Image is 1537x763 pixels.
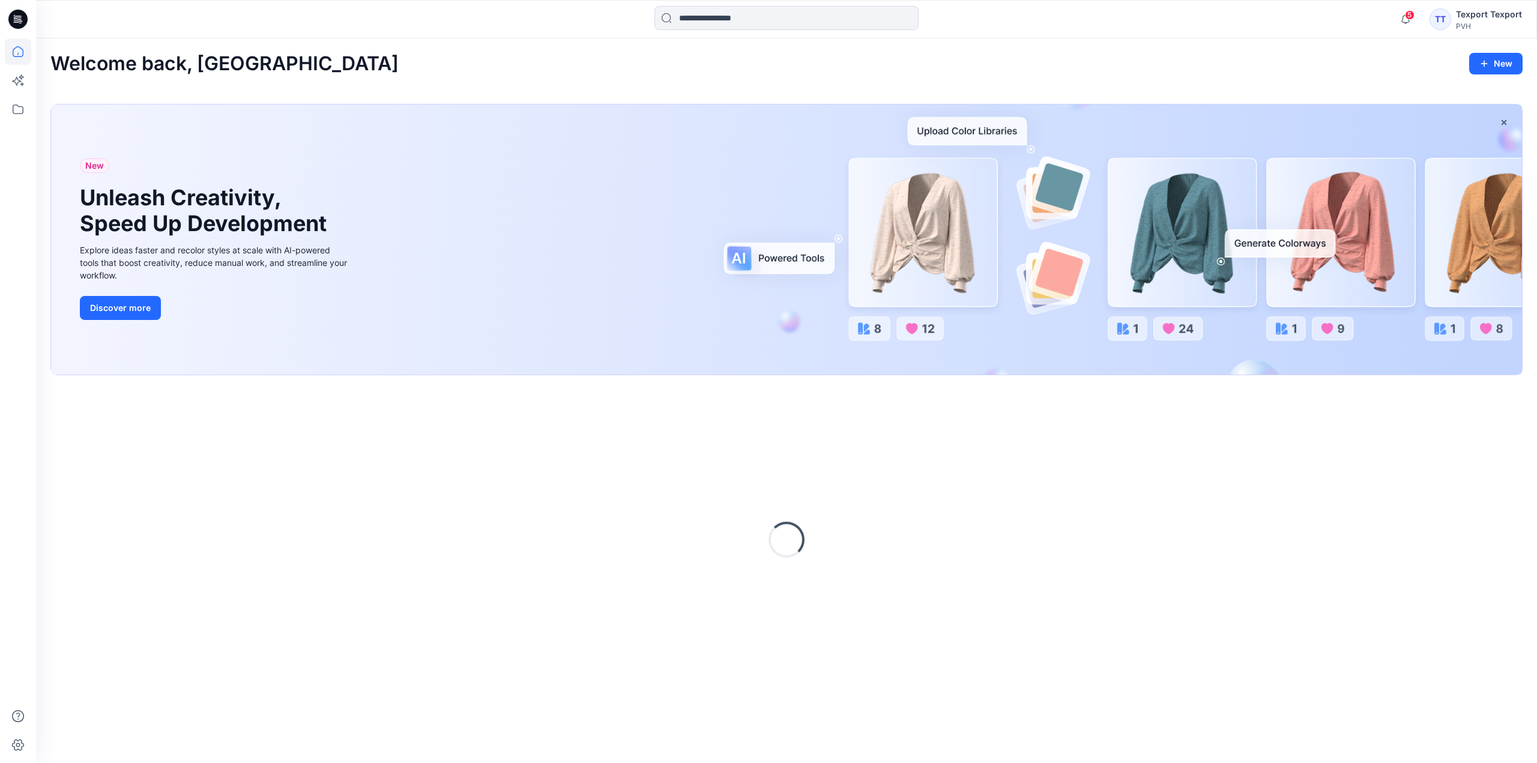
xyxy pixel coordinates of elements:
[50,53,399,75] h2: Welcome back, [GEOGRAPHIC_DATA]
[1469,53,1523,74] button: New
[1430,8,1451,30] div: TT
[80,185,332,237] h1: Unleash Creativity, Speed Up Development
[80,296,161,320] button: Discover more
[85,158,104,173] span: New
[1456,7,1522,22] div: Texport Texport
[1456,22,1522,31] div: PVH
[80,244,350,282] div: Explore ideas faster and recolor styles at scale with AI-powered tools that boost creativity, red...
[1405,10,1415,20] span: 5
[80,296,350,320] a: Discover more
